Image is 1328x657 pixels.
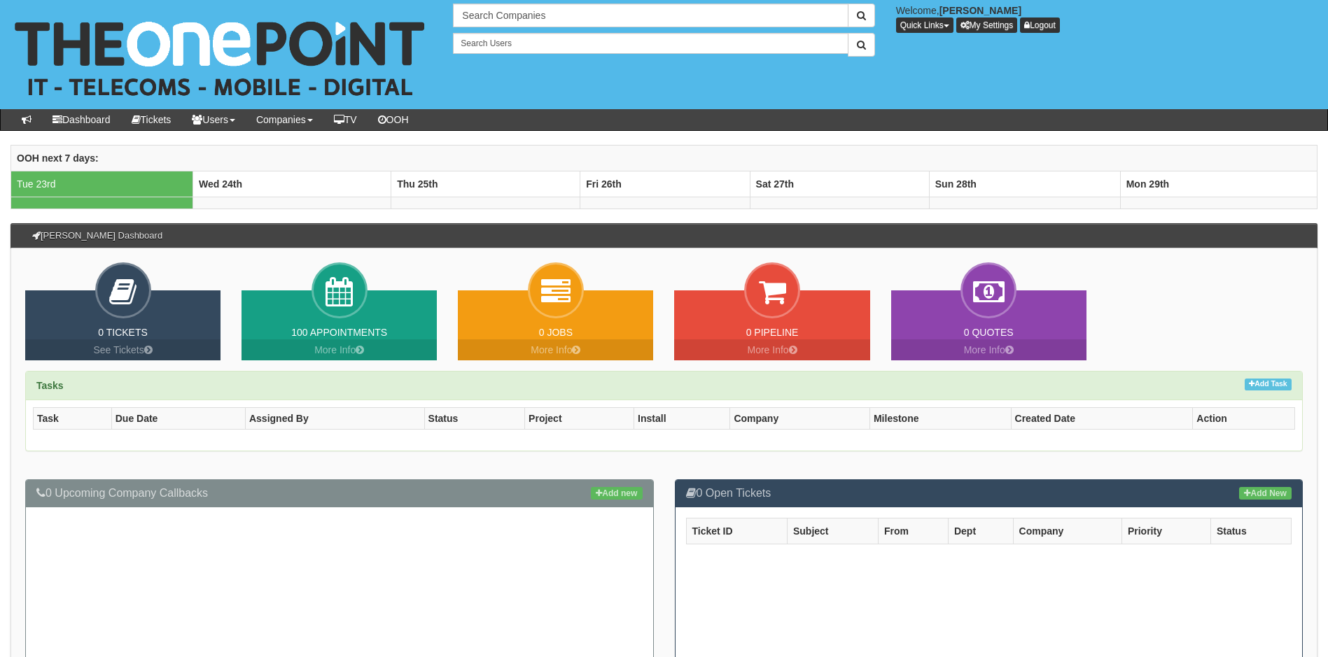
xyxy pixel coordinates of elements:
[36,487,643,500] h3: 0 Upcoming Company Callbacks
[245,408,424,430] th: Assigned By
[1193,408,1295,430] th: Action
[580,171,750,197] th: Fri 26th
[458,339,653,360] a: More Info
[368,109,419,130] a: OOH
[424,408,525,430] th: Status
[686,487,1292,500] h3: 0 Open Tickets
[896,17,953,33] button: Quick Links
[1121,518,1210,544] th: Priority
[1239,487,1292,500] a: Add New
[634,408,730,430] th: Install
[246,109,323,130] a: Companies
[869,408,1011,430] th: Milestone
[181,109,246,130] a: Users
[453,3,848,27] input: Search Companies
[539,327,573,338] a: 0 Jobs
[1020,17,1060,33] a: Logout
[929,171,1120,197] th: Sun 28th
[746,327,799,338] a: 0 Pipeline
[686,518,787,544] th: Ticket ID
[787,518,878,544] th: Subject
[36,380,64,391] strong: Tasks
[111,408,245,430] th: Due Date
[1120,171,1317,197] th: Mon 29th
[939,5,1021,16] b: [PERSON_NAME]
[730,408,870,430] th: Company
[323,109,368,130] a: TV
[891,339,1086,360] a: More Info
[886,3,1328,33] div: Welcome,
[193,171,391,197] th: Wed 24th
[391,171,580,197] th: Thu 25th
[121,109,182,130] a: Tickets
[42,109,121,130] a: Dashboard
[1245,379,1292,390] a: Add Task
[1011,408,1193,430] th: Created Date
[34,408,112,430] th: Task
[291,327,387,338] a: 100 Appointments
[956,17,1018,33] a: My Settings
[591,487,642,500] a: Add new
[25,339,221,360] a: See Tickets
[1210,518,1291,544] th: Status
[525,408,634,430] th: Project
[674,339,869,360] a: More Info
[25,224,169,248] h3: [PERSON_NAME] Dashboard
[750,171,929,197] th: Sat 27th
[11,145,1317,171] th: OOH next 7 days:
[948,518,1013,544] th: Dept
[1013,518,1121,544] th: Company
[98,327,148,338] a: 0 Tickets
[11,171,193,197] td: Tue 23rd
[242,339,437,360] a: More Info
[964,327,1014,338] a: 0 Quotes
[453,33,848,54] input: Search Users
[878,518,948,544] th: From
